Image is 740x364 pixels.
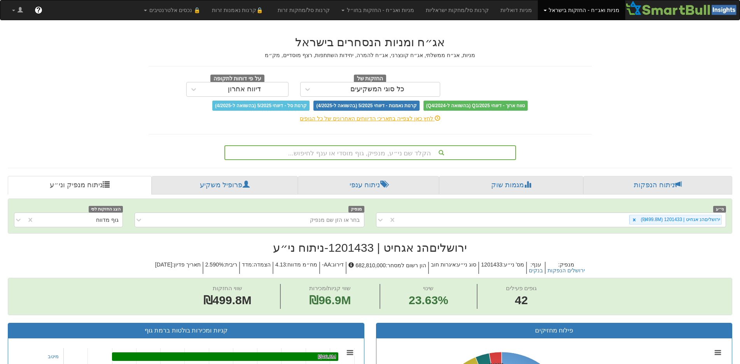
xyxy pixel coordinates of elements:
[382,327,726,334] h3: פילוח מחזיקים
[228,85,261,93] div: דיווח אחרון
[625,0,740,16] img: Smartbull
[152,176,298,195] a: פרופיל משקיע
[526,262,545,274] h5: ענף :
[143,115,598,122] div: לחץ כאן לצפייה בתאריכי הדיווחים האחרונים של כל הגופים
[273,262,319,274] h5: מח״מ מדווח : 4.13
[203,294,252,307] span: ₪499.8M
[8,176,152,195] a: ניתוח מנפיק וני״ע
[309,294,351,307] span: ₪96.9M
[713,206,726,212] span: ני״ע
[439,176,583,195] a: מגמות שוק
[309,285,351,291] span: שווי קניות/מכירות
[428,262,479,274] h5: סוג ני״ע : איגרות חוב
[272,0,336,20] a: קרנות סל/מחקות זרות
[89,206,123,212] span: הצג החזקות לפי
[319,262,346,274] h5: דירוג : AA-
[423,285,434,291] span: שינוי
[548,268,585,273] button: ירושלים הנפקות
[423,101,528,111] span: טווח ארוך - דיווחי Q1/2025 (בהשוואה ל-Q4/2024)
[14,327,358,334] h3: קניות ומכירות בולטות ברמת גוף
[354,75,387,83] span: החזקות של
[239,262,273,274] h5: הצמדה : מדד
[538,0,625,20] a: מניות ואג״ח - החזקות בישראל
[545,262,587,274] h5: מנפיק :
[96,216,119,224] div: גוף מדווח
[153,262,203,274] h5: תאריך פדיון : [DATE]
[29,0,48,20] a: ?
[350,85,404,93] div: כל סוגי המשקיעים
[313,101,419,111] span: קרנות נאמנות - דיווחי 5/2025 (בהשוואה ל-4/2025)
[346,262,428,274] h5: הון רשום למסחר : 682,810,000
[478,262,526,274] h5: מס' ני״ע : 1201433
[583,176,732,195] a: ניתוח הנפקות
[36,6,40,14] span: ?
[206,0,272,20] a: 🔒קרנות נאמנות זרות
[420,0,495,20] a: קרנות סל/מחקות ישראליות
[210,75,264,83] span: על פי דוחות לתקופה
[348,206,364,212] span: מנפיק
[506,292,537,309] span: 42
[149,36,592,49] h2: אג״ח ומניות הנסחרים בישראל
[298,176,439,195] a: ניתוח ענפי
[310,216,360,224] div: בחר או הזן שם מנפיק
[149,52,592,58] h5: מניות, אג״ח ממשלתי, אג״ח קונצרני, אג״ח להמרה, יחידות השתתפות, רצף מוסדיים, מק״מ
[639,215,721,224] div: ירושליםהנ אגחיט | 1201433 (₪499.8M)
[213,285,242,291] span: שווי החזקות
[336,0,420,20] a: מניות ואג״ח - החזקות בחו״ל
[48,354,59,359] a: מיטב
[506,285,537,291] span: גופים פעילים
[138,0,206,20] a: 🔒 נכסים אלטרנטיבים
[203,262,239,274] h5: ריבית : 2.590%
[529,268,543,273] button: בנקים
[318,354,336,360] tspan: ₪46.8M
[212,101,310,111] span: קרנות סל - דיווחי 5/2025 (בהשוואה ל-4/2025)
[225,146,515,159] div: הקלד שם ני״ע, מנפיק, גוף מוסדי או ענף לחיפוש...
[495,0,538,20] a: מניות דואליות
[8,241,732,254] h2: ירושליםהנ אגחיט | 1201433 - ניתוח ני״ע
[409,292,448,309] span: 23.63%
